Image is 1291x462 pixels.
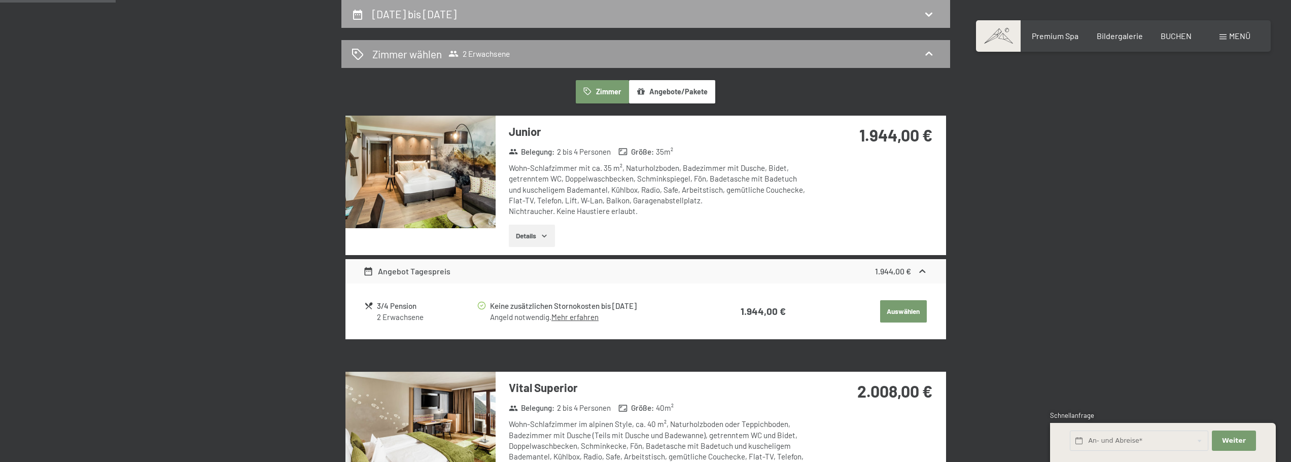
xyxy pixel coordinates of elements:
div: Angeld notwendig. [490,312,701,323]
span: Schnellanfrage [1050,411,1094,419]
strong: 1.944,00 € [741,305,786,317]
button: Auswählen [880,300,927,323]
a: BUCHEN [1161,31,1192,41]
button: Angebote/Pakete [629,80,715,103]
span: 40 m² [656,403,674,413]
span: 35 m² [656,147,673,157]
strong: 2.008,00 € [857,381,932,401]
div: Angebot Tagespreis1.944,00 € [345,259,946,283]
h2: Zimmer wählen [372,47,442,61]
strong: Größe : [618,403,654,413]
span: 2 bis 4 Personen [557,403,611,413]
a: Premium Spa [1032,31,1078,41]
button: Weiter [1212,431,1255,451]
button: Details [509,225,555,247]
h3: Junior [509,124,811,139]
div: 2 Erwachsene [377,312,476,323]
button: Zimmer [576,80,629,103]
h3: Vital Superior [509,380,811,396]
h2: [DATE] bis [DATE] [372,8,457,20]
img: mss_renderimg.php [345,116,496,228]
strong: 1.944,00 € [859,125,932,145]
strong: Größe : [618,147,654,157]
span: 2 Erwachsene [448,49,510,59]
span: 2 bis 4 Personen [557,147,611,157]
a: Mehr erfahren [551,312,599,322]
strong: Belegung : [509,403,555,413]
strong: Belegung : [509,147,555,157]
a: Bildergalerie [1097,31,1143,41]
span: Weiter [1222,436,1246,445]
div: 3/4 Pension [377,300,476,312]
span: Menü [1229,31,1250,41]
strong: 1.944,00 € [875,266,911,276]
div: Wohn-Schlafzimmer mit ca. 35 m², Naturholzboden, Badezimmer mit Dusche, Bidet, getrenntem WC, Dop... [509,163,811,217]
div: Angebot Tagespreis [363,265,450,277]
div: Keine zusätzlichen Stornokosten bis [DATE] [490,300,701,312]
